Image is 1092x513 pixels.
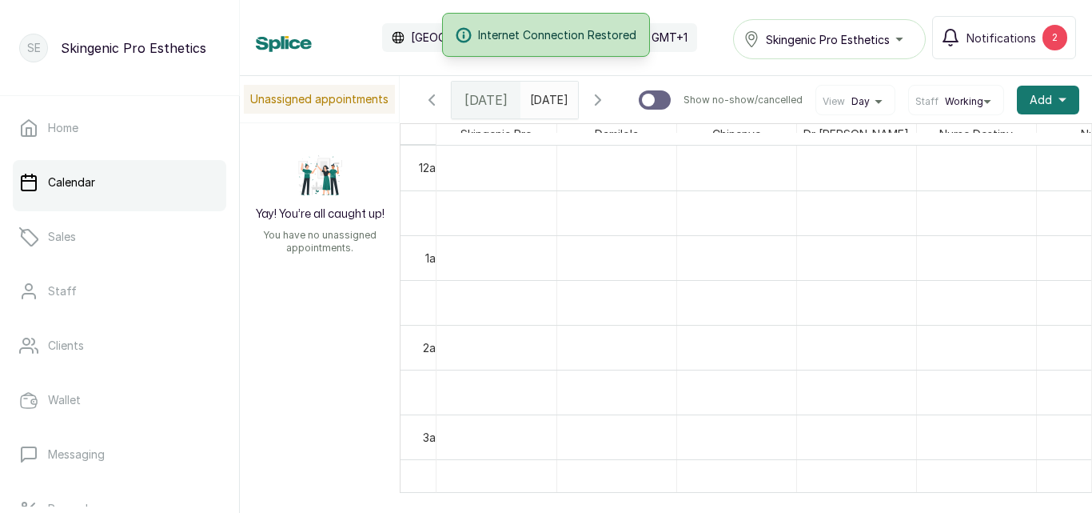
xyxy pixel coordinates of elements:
a: Wallet [13,378,226,423]
span: [DATE] [464,90,508,110]
div: 3am [420,429,448,446]
a: Messaging [13,432,226,477]
div: [DATE] [452,82,520,118]
button: StaffWorking [915,95,997,108]
a: Clients [13,323,226,368]
p: Staff [48,283,77,299]
p: Clients [48,338,84,354]
span: Damilola [592,124,642,144]
p: Unassigned appointments [244,85,395,114]
span: Staff [915,95,939,108]
div: 1am [422,250,448,267]
button: ViewDay [823,95,888,108]
span: Chinenye [709,124,764,144]
span: Internet Connection Restored [478,26,636,43]
span: Working [945,95,983,108]
span: Skingenic Pro [457,124,536,144]
div: 2am [420,339,448,356]
p: You have no unassigned appointments. [249,229,390,254]
div: 12am [416,159,448,176]
span: View [823,95,845,108]
a: Calendar [13,160,226,205]
h2: Yay! You’re all caught up! [256,206,385,222]
p: Home [48,120,78,136]
a: Home [13,106,226,150]
p: Messaging [48,447,105,463]
button: Add [1017,86,1079,114]
span: Add [1030,92,1052,108]
p: Show no-show/cancelled [683,94,803,106]
span: Day [851,95,870,108]
a: Staff [13,269,226,314]
p: Wallet [48,392,81,408]
p: Sales [48,229,76,245]
a: Sales [13,214,226,259]
p: Calendar [48,174,95,190]
span: Nurse Destiny [936,124,1016,144]
span: Dr [PERSON_NAME] [800,124,912,144]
